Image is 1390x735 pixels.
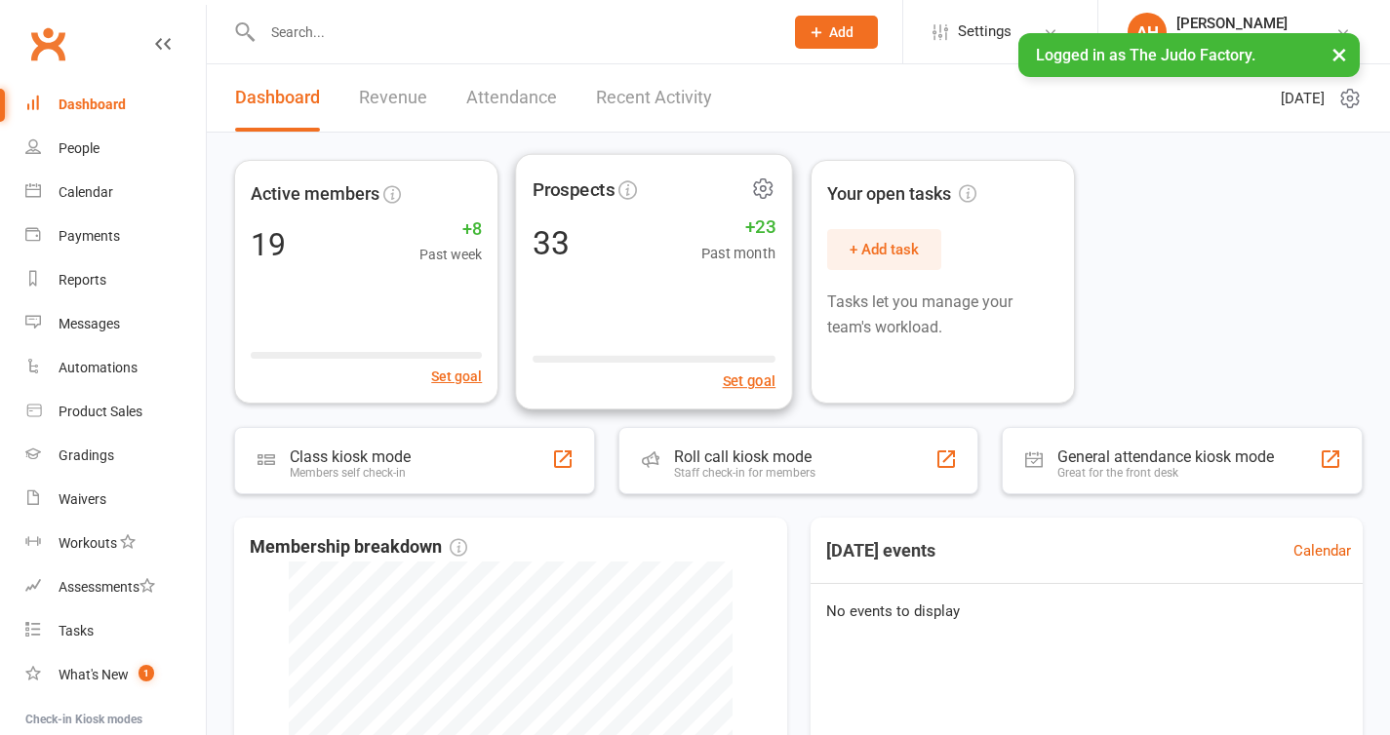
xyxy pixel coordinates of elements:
button: Set goal [723,369,776,393]
div: Roll call kiosk mode [674,447,815,466]
div: Calendar [59,184,113,200]
span: Past month [701,242,776,265]
div: 19 [251,229,286,260]
span: Settings [958,10,1012,54]
span: [DATE] [1281,87,1325,110]
a: Messages [25,302,206,346]
a: Reports [25,258,206,302]
a: Calendar [25,171,206,214]
a: Tasks [25,609,206,653]
button: + Add task [827,229,941,270]
div: General attendance kiosk mode [1057,447,1274,466]
div: Assessments [59,579,155,595]
div: People [59,140,99,156]
div: Workouts [59,535,117,551]
div: Messages [59,316,120,331]
div: Dashboard [59,97,126,112]
a: What's New1 [25,653,206,697]
span: Active members [251,180,379,209]
div: The Judo Factory [1176,32,1288,50]
button: Add [795,16,878,49]
a: People [25,127,206,171]
button: × [1322,33,1357,75]
span: 1 [139,665,154,681]
a: Dashboard [235,64,320,132]
span: Logged in as The Judo Factory. [1036,46,1255,64]
div: Waivers [59,491,106,507]
a: Calendar [1293,539,1351,562]
button: Set goal [431,366,482,387]
div: Reports [59,272,106,288]
span: Add [829,24,854,40]
div: AH [1128,13,1167,52]
a: Revenue [359,64,427,132]
div: What's New [59,667,129,682]
div: Payments [59,228,120,244]
div: Members self check-in [290,466,411,480]
span: Prospects [533,174,615,204]
div: Class kiosk mode [290,447,411,466]
div: Tasks [59,623,94,638]
input: Search... [257,19,770,46]
div: 33 [533,226,570,259]
div: Product Sales [59,404,142,419]
p: Tasks let you manage your team's workload. [827,290,1058,339]
div: Great for the front desk [1057,466,1274,480]
a: Waivers [25,478,206,522]
span: Your open tasks [827,180,976,209]
div: [PERSON_NAME] [1176,15,1288,32]
span: +23 [701,213,776,242]
span: Membership breakdown [250,533,467,561]
div: No events to display [803,584,1371,638]
a: Attendance [466,64,557,132]
div: Automations [59,360,138,375]
a: Gradings [25,434,206,478]
a: Clubworx [23,19,72,68]
span: +8 [419,215,482,244]
h3: [DATE] events [811,533,951,568]
a: Product Sales [25,390,206,434]
a: Workouts [25,522,206,565]
a: Payments [25,214,206,258]
a: Automations [25,346,206,390]
div: Gradings [59,447,114,463]
a: Assessments [25,565,206,609]
a: Dashboard [25,83,206,127]
a: Recent Activity [596,64,712,132]
div: Staff check-in for members [674,466,815,480]
span: Past week [419,244,482,265]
